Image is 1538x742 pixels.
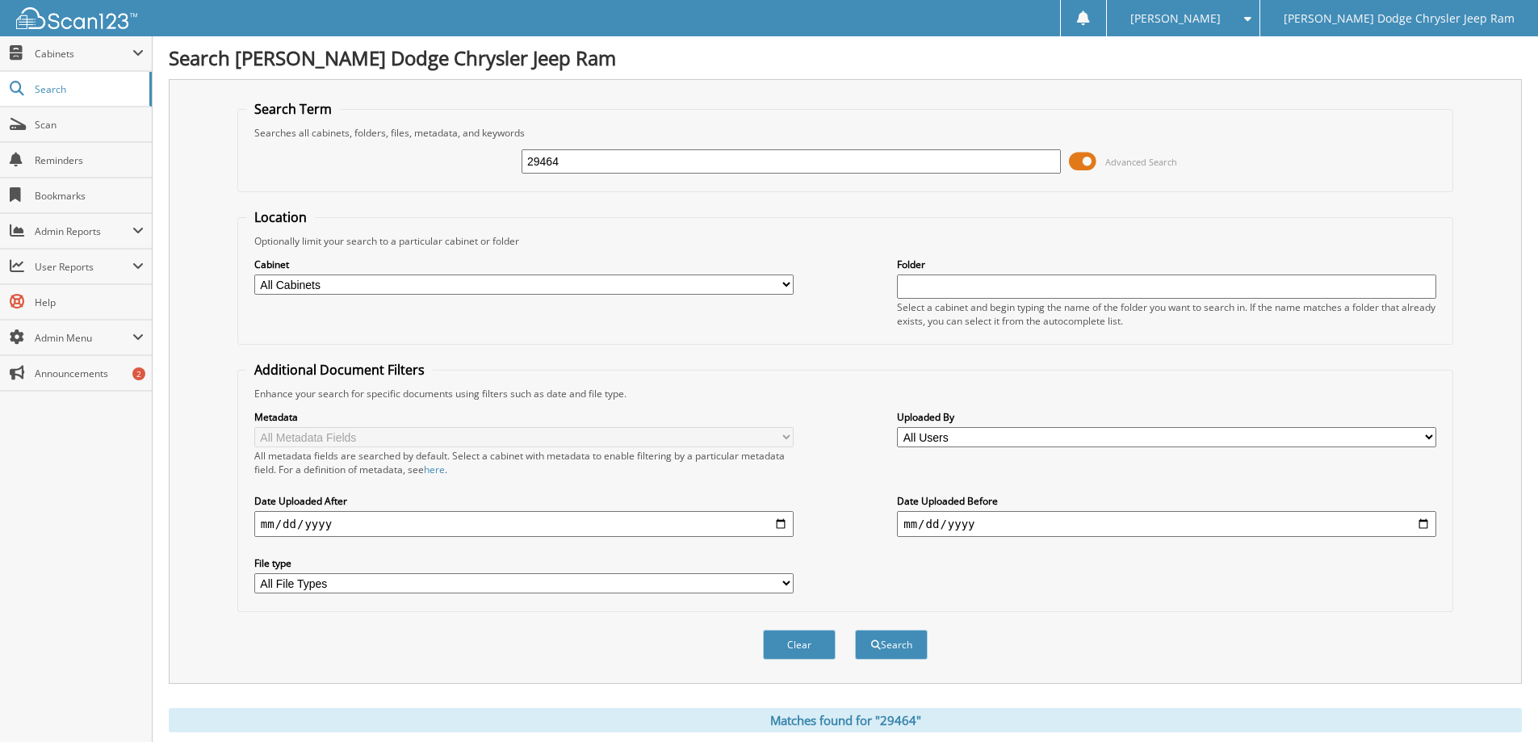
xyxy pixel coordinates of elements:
label: Date Uploaded Before [897,494,1436,508]
span: User Reports [35,260,132,274]
img: scan123-logo-white.svg [16,7,137,29]
span: Reminders [35,153,144,167]
div: Enhance your search for specific documents using filters such as date and file type. [246,387,1444,400]
span: Scan [35,118,144,132]
span: Advanced Search [1105,156,1177,168]
span: [PERSON_NAME] Dodge Chrysler Jeep Ram [1284,14,1515,23]
h1: Search [PERSON_NAME] Dodge Chrysler Jeep Ram [169,44,1522,71]
input: start [254,511,794,537]
legend: Location [246,208,315,226]
input: end [897,511,1436,537]
span: Cabinets [35,47,132,61]
span: Bookmarks [35,189,144,203]
div: Optionally limit your search to a particular cabinet or folder [246,234,1444,248]
legend: Additional Document Filters [246,361,433,379]
div: Searches all cabinets, folders, files, metadata, and keywords [246,126,1444,140]
label: Cabinet [254,258,794,271]
button: Clear [763,630,836,660]
label: Uploaded By [897,410,1436,424]
label: File type [254,556,794,570]
div: All metadata fields are searched by default. Select a cabinet with metadata to enable filtering b... [254,449,794,476]
label: Date Uploaded After [254,494,794,508]
legend: Search Term [246,100,340,118]
label: Metadata [254,410,794,424]
span: [PERSON_NAME] [1130,14,1221,23]
div: 2 [132,367,145,380]
div: Matches found for "29464" [169,708,1522,732]
div: Select a cabinet and begin typing the name of the folder you want to search in. If the name match... [897,300,1436,328]
a: here [424,463,445,476]
span: Announcements [35,367,144,380]
label: Folder [897,258,1436,271]
span: Search [35,82,141,96]
span: Admin Reports [35,224,132,238]
span: Help [35,296,144,309]
button: Search [855,630,928,660]
span: Admin Menu [35,331,132,345]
